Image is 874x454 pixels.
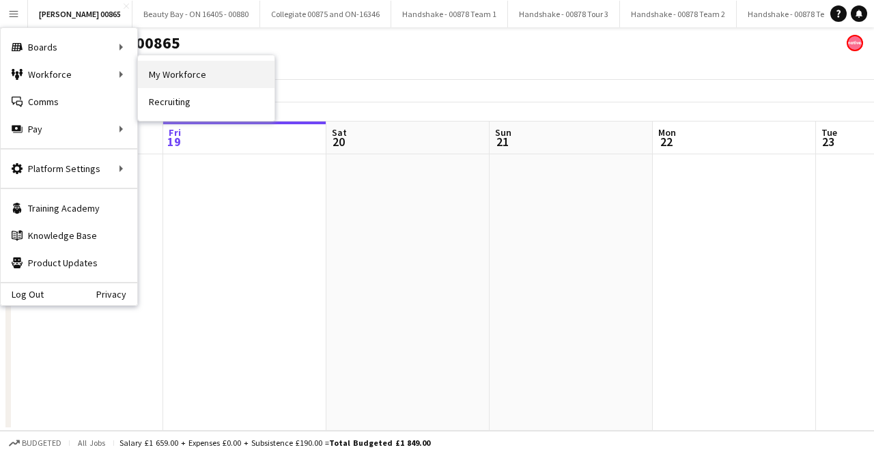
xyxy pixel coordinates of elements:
[332,126,347,139] span: Sat
[495,126,511,139] span: Sun
[819,134,837,150] span: 23
[391,1,508,27] button: Handshake - 00878 Team 1
[260,1,391,27] button: Collegiate 00875 and ON-16346
[1,61,137,88] div: Workforce
[1,33,137,61] div: Boards
[1,155,137,182] div: Platform Settings
[493,134,511,150] span: 21
[7,436,64,451] button: Budgeted
[119,438,430,448] div: Salary £1 659.00 + Expenses £0.00 + Subsistence £190.00 =
[169,126,181,139] span: Fri
[1,88,137,115] a: Comms
[75,438,108,448] span: All jobs
[658,126,676,139] span: Mon
[1,289,44,300] a: Log Out
[22,438,61,448] span: Budgeted
[28,1,132,27] button: [PERSON_NAME] 00865
[1,222,137,249] a: Knowledge Base
[620,1,737,27] button: Handshake - 00878 Team 2
[329,438,430,448] span: Total Budgeted £1 849.00
[96,289,137,300] a: Privacy
[656,134,676,150] span: 22
[508,1,620,27] button: Handshake - 00878 Tour 3
[847,35,863,51] app-user-avatar: native Staffing
[1,249,137,276] a: Product Updates
[132,1,260,27] button: Beauty Bay - ON 16405 - 00880
[1,115,137,143] div: Pay
[821,126,837,139] span: Tue
[737,1,854,27] button: Handshake - 00878 Team 4
[1,195,137,222] a: Training Academy
[138,61,274,88] a: My Workforce
[138,88,274,115] a: Recruiting
[167,134,181,150] span: 19
[330,134,347,150] span: 20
